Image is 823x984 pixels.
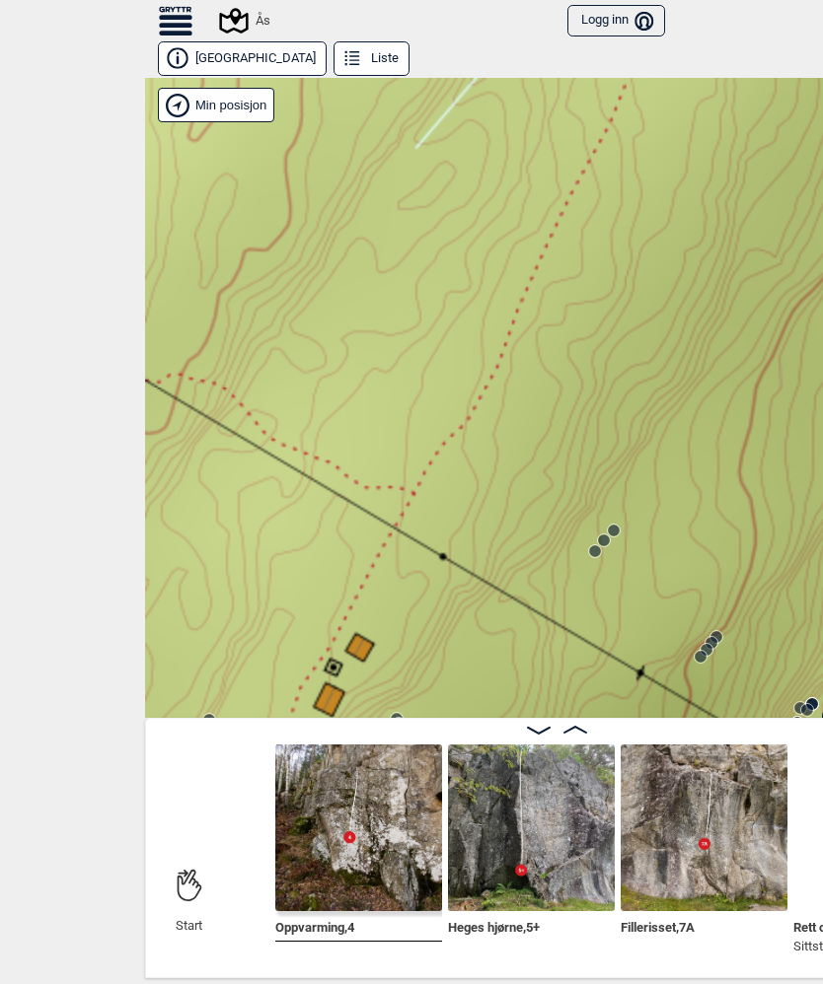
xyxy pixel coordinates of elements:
[334,41,410,76] button: Liste
[275,744,442,911] img: Oppvarming 201221
[621,744,787,911] img: Fillerisset 200915
[158,88,274,122] div: Vis min posisjon
[158,41,327,76] button: [GEOGRAPHIC_DATA]
[448,916,540,935] span: Heges hjørne , 5+
[222,9,270,33] div: Ås
[448,744,615,911] img: Heges Hjorne 200915
[621,916,695,935] span: Fillerisset , 7A
[275,916,354,935] span: Oppvarming , 4
[567,5,665,37] button: Logg inn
